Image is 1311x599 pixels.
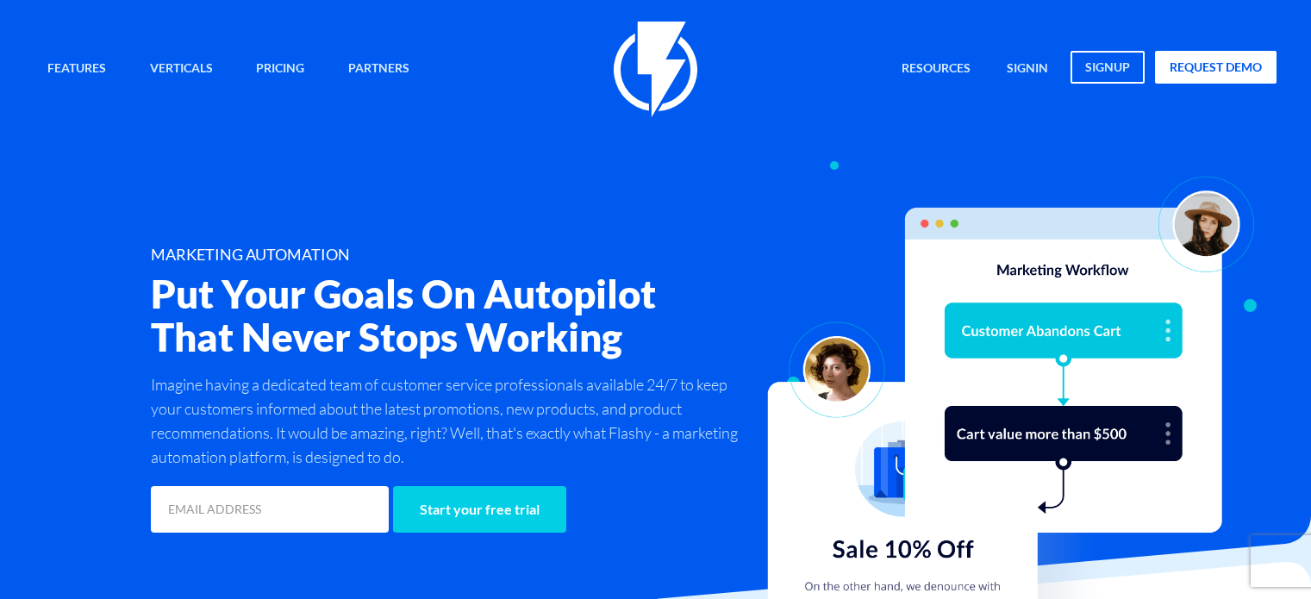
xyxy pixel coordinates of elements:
[889,51,983,88] a: Resources
[1071,51,1145,84] a: signup
[994,51,1061,88] a: signin
[151,372,746,469] p: Imagine having a dedicated team of customer service professionals available 24/7 to keep your cus...
[243,51,317,88] a: Pricing
[1155,51,1277,84] a: request demo
[34,51,119,88] a: Features
[137,51,226,88] a: Verticals
[393,486,566,533] input: Start your free trial
[151,272,746,359] h2: Put Your Goals On Autopilot That Never Stops Working
[151,246,746,264] h1: MARKETING AUTOMATION
[151,486,389,533] input: EMAIL ADDRESS
[335,51,422,88] a: Partners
